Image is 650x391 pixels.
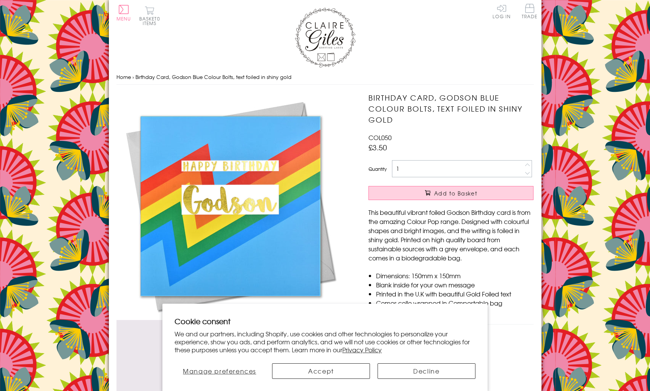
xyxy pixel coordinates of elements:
[522,4,538,19] span: Trade
[175,330,475,353] p: We and our partners, including Shopify, use cookies and other technologies to personalize your ex...
[116,73,131,80] a: Home
[368,166,387,172] label: Quantity
[135,73,291,80] span: Birthday Card, Godson Blue Colour Bolts, text foiled in shiny gold
[522,4,538,20] a: Trade
[295,8,356,68] img: Claire Giles Greetings Cards
[143,15,160,27] span: 0 items
[368,186,534,200] button: Add to Basket
[376,271,534,280] li: Dimensions: 150mm x 150mm
[368,208,534,262] p: This beautiful vibrant foiled Godson Birthday card is from the amazing Colour Pop range. Designed...
[139,6,160,25] button: Basket0 items
[368,92,534,125] h1: Birthday Card, Godson Blue Colour Bolts, text foiled in shiny gold
[116,92,344,320] img: Birthday Card, Godson Blue Colour Bolts, text foiled in shiny gold
[376,298,534,307] li: Comes cello wrapped in Compostable bag
[183,366,256,375] span: Manage preferences
[368,142,387,153] span: £3.50
[132,73,134,80] span: ›
[116,5,131,21] button: Menu
[378,363,475,379] button: Decline
[376,289,534,298] li: Printed in the U.K with beautiful Gold Foiled text
[342,345,382,354] a: Privacy Policy
[368,133,392,142] span: COL050
[175,363,264,379] button: Manage preferences
[116,69,534,85] nav: breadcrumbs
[376,280,534,289] li: Blank inside for your own message
[116,15,131,22] span: Menu
[175,316,475,326] h2: Cookie consent
[434,189,477,197] span: Add to Basket
[493,4,511,19] a: Log In
[272,363,370,379] button: Accept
